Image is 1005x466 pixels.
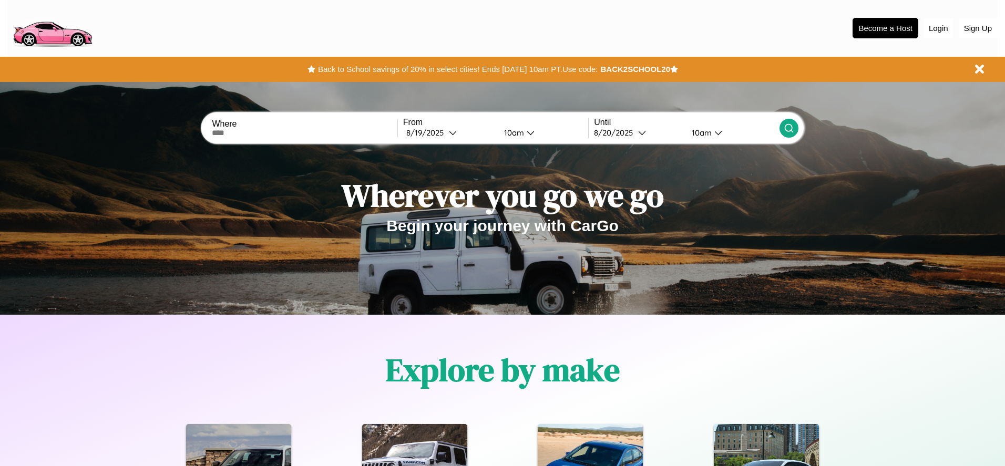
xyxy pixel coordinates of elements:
button: 8/19/2025 [403,127,496,138]
label: Until [594,118,779,127]
label: From [403,118,588,127]
label: Where [212,119,397,129]
div: 10am [499,128,527,138]
img: logo [8,5,97,49]
div: 8 / 20 / 2025 [594,128,638,138]
button: Back to School savings of 20% in select cities! Ends [DATE] 10am PT.Use code: [315,62,600,77]
button: 10am [496,127,588,138]
div: 10am [686,128,714,138]
h1: Explore by make [386,348,620,391]
b: BACK2SCHOOL20 [600,65,670,74]
button: 10am [683,127,779,138]
button: Become a Host [853,18,918,38]
div: 8 / 19 / 2025 [406,128,449,138]
button: Sign Up [959,18,997,38]
button: Login [924,18,953,38]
